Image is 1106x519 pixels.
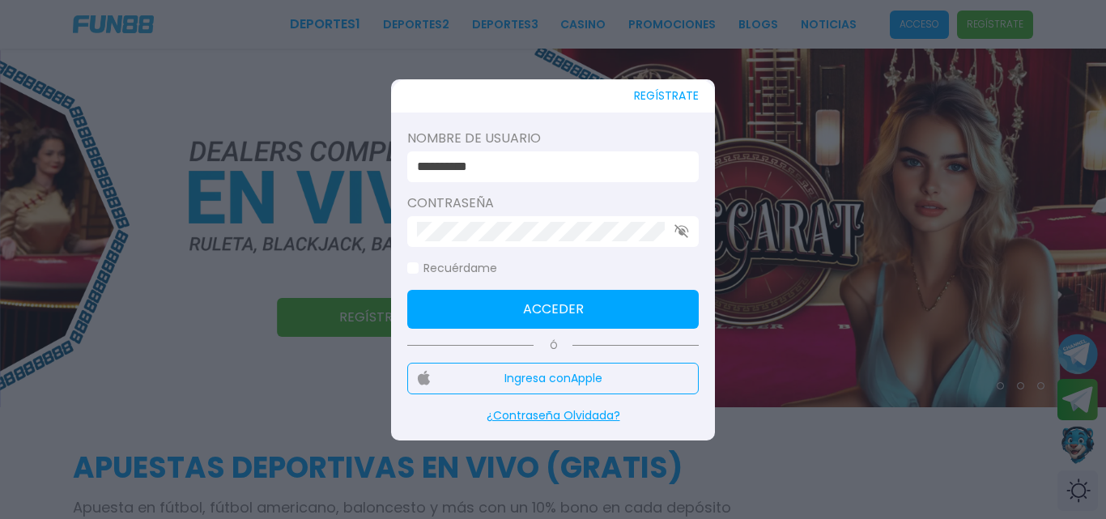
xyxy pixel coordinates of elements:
label: Recuérdame [407,260,497,277]
p: Ó [407,338,699,353]
button: Ingresa conApple [407,363,699,394]
label: Contraseña [407,194,699,213]
button: REGÍSTRATE [634,79,699,113]
button: Acceder [407,290,699,329]
p: ¿Contraseña Olvidada? [407,407,699,424]
label: Nombre de usuario [407,129,699,148]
